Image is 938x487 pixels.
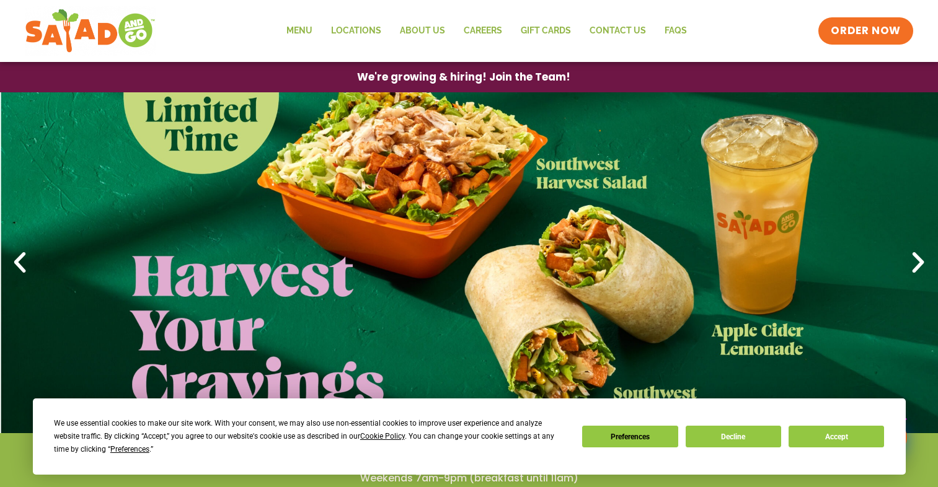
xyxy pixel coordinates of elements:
a: We're growing & hiring! Join the Team! [338,63,589,92]
a: ORDER NOW [818,17,913,45]
button: Preferences [582,426,678,447]
h4: Weekends 7am-9pm (breakfast until 11am) [25,472,913,485]
span: Preferences [110,445,149,454]
span: We're growing & hiring! Join the Team! [357,72,570,82]
div: Previous slide [6,249,33,276]
a: FAQs [655,17,696,45]
div: Cookie Consent Prompt [33,398,906,475]
a: About Us [391,17,454,45]
img: new-SAG-logo-768×292 [25,6,156,56]
a: Contact Us [580,17,655,45]
a: Menu [277,17,322,45]
span: ORDER NOW [831,24,900,38]
div: Next slide [905,249,932,276]
button: Decline [686,426,781,447]
h4: Weekdays 6:30am-9pm (breakfast until 10:30am) [25,452,913,465]
button: Accept [789,426,884,447]
a: Locations [322,17,391,45]
nav: Menu [277,17,696,45]
div: We use essential cookies to make our site work. With your consent, we may also use non-essential ... [54,417,567,456]
a: GIFT CARDS [511,17,580,45]
a: Careers [454,17,511,45]
span: Cookie Policy [360,432,405,441]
